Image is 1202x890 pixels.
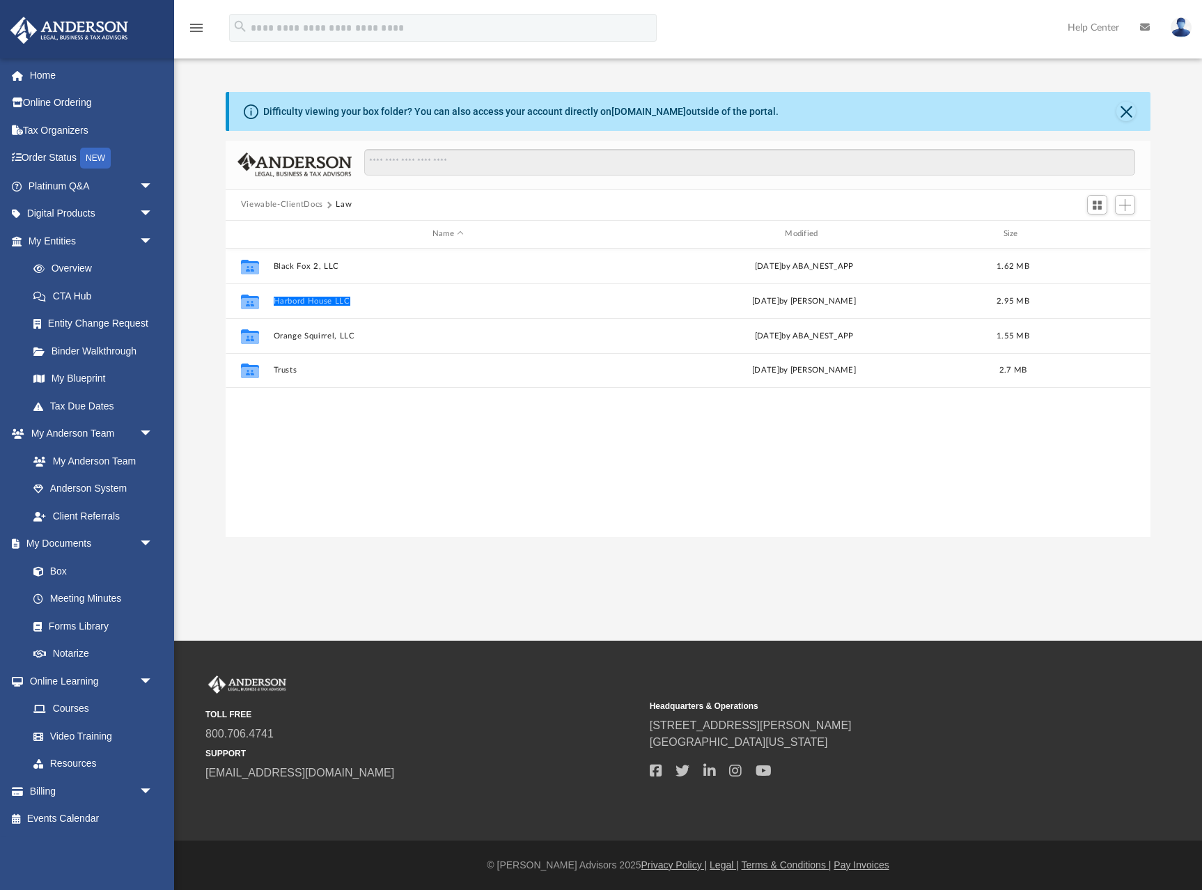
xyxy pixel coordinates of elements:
[205,728,274,740] a: 800.706.4741
[629,260,978,272] div: [DATE] by ABA_NEST_APP
[19,612,160,640] a: Forms Library
[999,366,1027,374] span: 2.7 MB
[10,172,174,200] a: Platinum Q&Aarrow_drop_down
[139,227,167,256] span: arrow_drop_down
[10,116,174,144] a: Tax Organizers
[997,262,1029,270] span: 1.62 MB
[19,282,174,310] a: CTA Hub
[10,805,174,833] a: Events Calendar
[273,331,623,340] button: Orange Squirrel, LLC
[139,530,167,559] span: arrow_drop_down
[1087,195,1108,214] button: Switch to Grid View
[139,667,167,696] span: arrow_drop_down
[19,722,160,750] a: Video Training
[650,736,828,748] a: [GEOGRAPHIC_DATA][US_STATE]
[10,61,174,89] a: Home
[364,149,1136,175] input: Search files and folders
[650,719,852,731] a: [STREET_ADDRESS][PERSON_NAME]
[641,859,708,871] a: Privacy Policy |
[19,255,174,283] a: Overview
[997,297,1029,304] span: 2.95 MB
[80,148,111,169] div: NEW
[19,585,167,613] a: Meeting Minutes
[629,364,978,377] div: [DATE] by [PERSON_NAME]
[1047,228,1144,240] div: id
[834,859,889,871] a: Pay Invoices
[10,530,167,558] a: My Documentsarrow_drop_down
[629,329,978,342] div: [DATE] by ABA_NEST_APP
[10,144,174,173] a: Order StatusNEW
[19,750,167,778] a: Resources
[205,747,640,760] small: SUPPORT
[710,859,739,871] a: Legal |
[19,557,160,585] a: Box
[188,19,205,36] i: menu
[1171,17,1192,38] img: User Pic
[997,331,1029,339] span: 1.55 MB
[272,228,623,240] div: Name
[273,366,623,375] button: Trusts
[19,365,167,393] a: My Blueprint
[139,172,167,201] span: arrow_drop_down
[19,640,167,668] a: Notarize
[188,26,205,36] a: menu
[1116,102,1136,121] button: Close
[19,310,174,338] a: Entity Change Request
[10,667,167,695] a: Online Learningarrow_drop_down
[19,337,174,365] a: Binder Walkthrough
[232,228,267,240] div: id
[273,296,623,305] button: Harbord House LLC
[19,392,174,420] a: Tax Due Dates
[1115,195,1136,214] button: Add
[611,106,686,117] a: [DOMAIN_NAME]
[10,89,174,117] a: Online Ordering
[139,200,167,228] span: arrow_drop_down
[139,777,167,806] span: arrow_drop_down
[205,767,394,779] a: [EMAIL_ADDRESS][DOMAIN_NAME]
[273,261,623,270] button: Black Fox 2, LLC
[205,676,289,694] img: Anderson Advisors Platinum Portal
[742,859,832,871] a: Terms & Conditions |
[336,198,352,211] button: Law
[10,420,167,448] a: My Anderson Teamarrow_drop_down
[174,858,1202,873] div: © [PERSON_NAME] Advisors 2025
[10,227,174,255] a: My Entitiesarrow_drop_down
[226,249,1150,537] div: grid
[233,19,248,34] i: search
[629,295,978,307] div: [DATE] by [PERSON_NAME]
[19,447,160,475] a: My Anderson Team
[6,17,132,44] img: Anderson Advisors Platinum Portal
[19,475,167,503] a: Anderson System
[205,708,640,721] small: TOLL FREE
[10,777,174,805] a: Billingarrow_drop_down
[629,228,979,240] div: Modified
[985,228,1040,240] div: Size
[19,695,167,723] a: Courses
[19,502,167,530] a: Client Referrals
[241,198,323,211] button: Viewable-ClientDocs
[650,700,1084,712] small: Headquarters & Operations
[139,420,167,448] span: arrow_drop_down
[263,104,779,119] div: Difficulty viewing your box folder? You can also access your account directly on outside of the p...
[10,200,174,228] a: Digital Productsarrow_drop_down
